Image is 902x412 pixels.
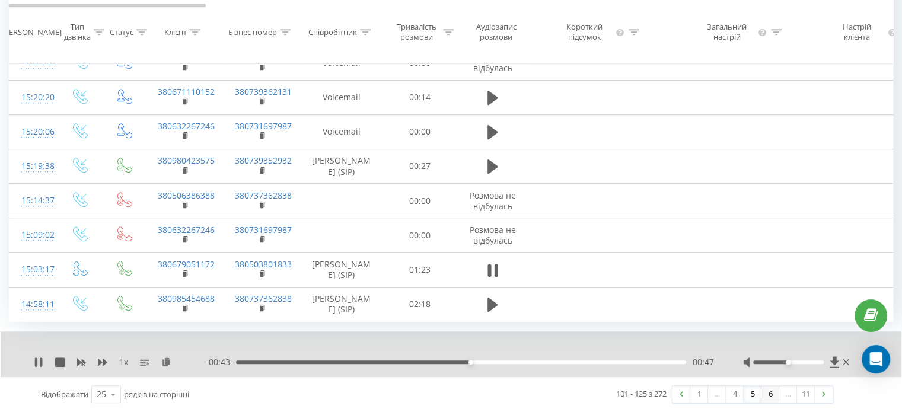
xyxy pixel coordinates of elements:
div: Accessibility label [468,360,473,365]
td: 00:00 [383,218,457,253]
a: 5 [744,386,761,403]
td: Voicemail [300,80,383,114]
a: 380632267246 [158,120,215,132]
div: Аудіозапис розмови [467,23,525,43]
div: 15:19:38 [21,155,45,178]
div: 15:03:17 [21,258,45,281]
a: 380731697987 [235,224,292,235]
div: Бізнес номер [228,27,277,37]
td: 00:27 [383,149,457,183]
div: Тривалість розмови [393,23,440,43]
div: Співробітник [308,27,357,37]
a: 380632267246 [158,224,215,235]
a: 11 [797,386,815,403]
span: 1 x [119,356,128,368]
td: Voicemail [300,114,383,149]
td: 00:14 [383,80,457,114]
div: Загальний настрій [699,23,756,43]
div: 15:14:37 [21,189,45,212]
span: Розмова не відбулась [470,190,516,212]
div: 15:20:20 [21,86,45,109]
div: Клієнт [164,27,187,37]
div: 101 - 125 з 272 [616,388,667,400]
a: 380737362838 [235,293,292,304]
span: Відображати [41,389,88,400]
a: 380985454688 [158,293,215,304]
a: 380980423575 [158,155,215,166]
div: [PERSON_NAME] [2,27,62,37]
div: Настрій клієнта [829,23,884,43]
div: Open Intercom Messenger [862,345,890,373]
a: 1 [690,386,708,403]
div: … [779,386,797,403]
div: Тип дзвінка [64,23,91,43]
td: 00:00 [383,114,457,149]
td: 01:23 [383,253,457,287]
span: Розмова не відбулась [470,224,516,246]
td: 02:18 [383,287,457,321]
span: рядків на сторінці [124,389,189,400]
a: 6 [761,386,779,403]
a: 4 [726,386,744,403]
span: - 00:43 [206,356,236,368]
td: [PERSON_NAME] (SIP) [300,149,383,183]
div: 25 [97,388,106,400]
a: 380506386388 [158,190,215,201]
div: 15:20:06 [21,120,45,143]
a: 380679051172 [158,258,215,270]
a: 380503801833 [235,258,292,270]
a: 380731697987 [235,120,292,132]
div: Accessibility label [786,360,791,365]
span: Розмова не відбулась [470,52,516,74]
div: 15:09:02 [21,223,45,247]
span: 00:47 [692,356,713,368]
div: … [708,386,726,403]
a: 380737362838 [235,190,292,201]
div: Статус [110,27,133,37]
a: 380739352932 [235,155,292,166]
div: 14:58:11 [21,293,45,316]
a: 380739362131 [235,86,292,97]
div: Короткий підсумок [556,23,613,43]
td: [PERSON_NAME] (SIP) [300,253,383,287]
td: 00:00 [383,184,457,218]
a: 380671110152 [158,86,215,97]
td: [PERSON_NAME] (SIP) [300,287,383,321]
